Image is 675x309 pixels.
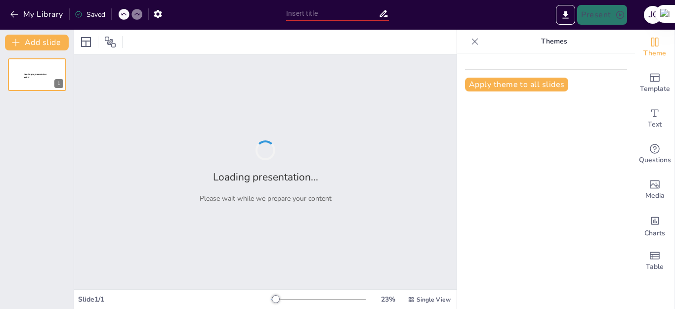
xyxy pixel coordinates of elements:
[644,5,662,25] button: J g
[635,172,675,208] div: Add images, graphics, shapes or video
[24,73,46,79] span: Sendsteps presentation editor
[577,5,627,25] button: Present
[8,58,66,91] div: 1
[635,30,675,65] div: Change the overall theme
[635,65,675,101] div: Add ready made slides
[286,6,379,21] input: Insert title
[7,6,67,22] button: My Library
[417,296,451,304] span: Single View
[483,30,625,53] p: Themes
[644,6,662,24] div: J g
[639,155,671,166] span: Questions
[644,228,665,239] span: Charts
[213,170,318,184] h2: Loading presentation...
[5,35,69,50] button: Add slide
[200,194,332,203] p: Please wait while we prepare your content
[78,295,271,304] div: Slide 1 / 1
[465,78,568,91] button: Apply theme to all slides
[104,36,116,48] span: Position
[75,10,105,19] div: Saved
[635,101,675,136] div: Add text boxes
[635,136,675,172] div: Get real-time input from your audience
[556,5,575,25] button: Export to PowerPoint
[54,79,63,88] div: 1
[646,262,664,272] span: Table
[376,295,400,304] div: 23 %
[635,243,675,279] div: Add a table
[635,208,675,243] div: Add charts and graphs
[640,84,670,94] span: Template
[78,34,94,50] div: Layout
[645,190,665,201] span: Media
[643,48,666,59] span: Theme
[648,119,662,130] span: Text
